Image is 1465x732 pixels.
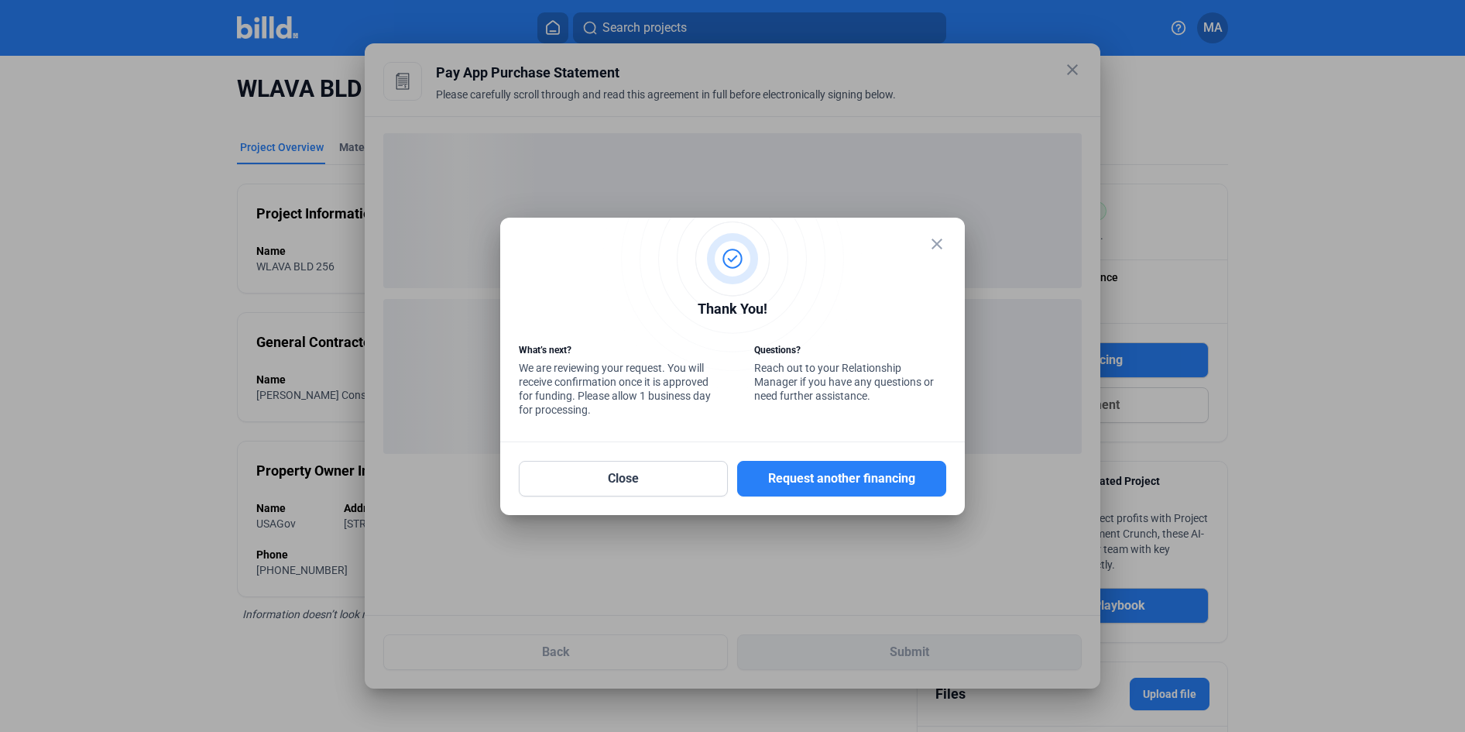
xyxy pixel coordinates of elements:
button: Close [519,461,728,497]
div: Reach out to your Relationship Manager if you have any questions or need further assistance. [754,343,946,407]
div: We are reviewing your request. You will receive confirmation once it is approved for funding. Ple... [519,343,711,421]
mat-icon: close [928,235,946,253]
div: Questions? [754,343,946,361]
button: Request another financing [737,461,946,497]
div: What’s next? [519,343,711,361]
div: Thank You! [519,298,946,324]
